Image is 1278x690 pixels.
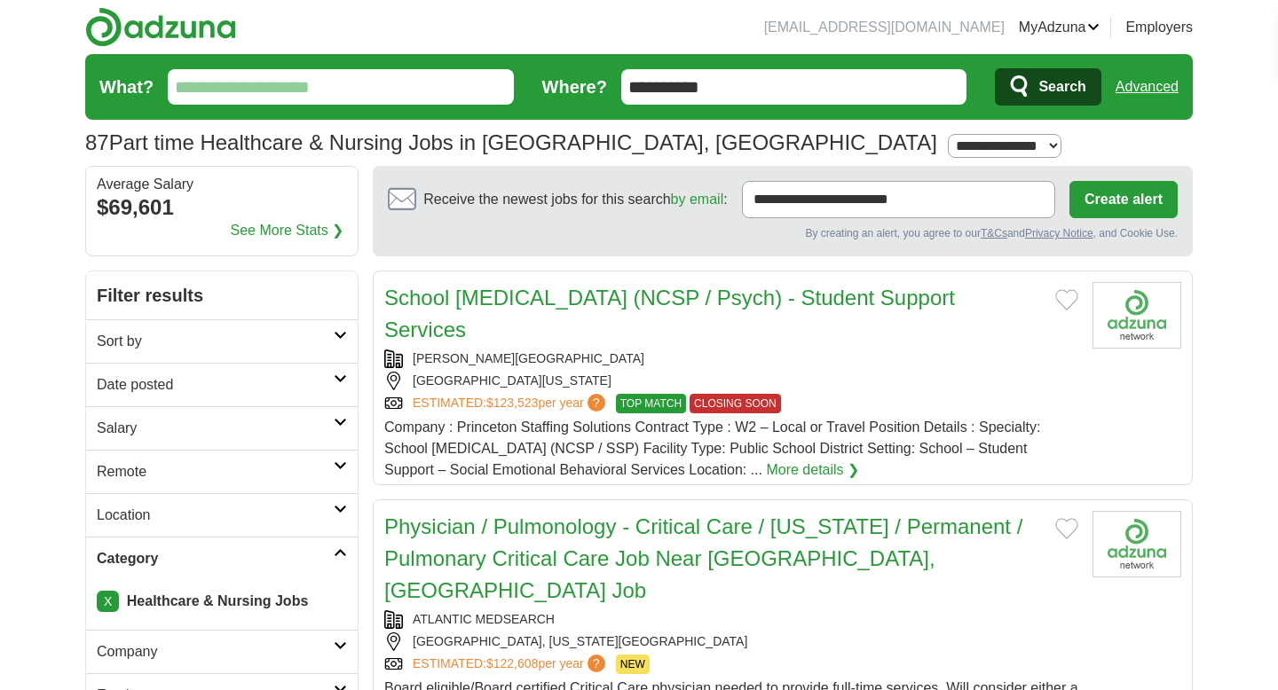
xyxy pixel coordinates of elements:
span: NEW [616,655,650,674]
div: $69,601 [97,192,347,223]
h2: Filter results [86,271,358,319]
h2: Remote [97,461,334,482]
a: Date posted [86,363,358,406]
h2: Date posted [97,374,334,396]
a: Location [86,493,358,537]
a: MyAdzuna [1019,17,1100,38]
a: Physician / Pulmonology - Critical Care / [US_STATE] / Permanent / Pulmonary Critical Care Job Ne... [384,514,1022,602]
a: More details ❯ [766,459,859,481]
div: ATLANTIC MEDSEARCH [384,610,1078,629]
a: See More Stats ❯ [231,220,344,241]
a: ESTIMATED:$123,523per year? [413,394,609,413]
label: Where? [542,74,607,100]
span: TOP MATCH [616,394,686,413]
button: Add to favorite jobs [1055,289,1078,310]
a: T&Cs [981,227,1007,239]
div: [GEOGRAPHIC_DATA][US_STATE] [384,372,1078,390]
a: Sort by [86,319,358,363]
h2: Location [97,505,334,526]
a: Company [86,630,358,673]
img: Company logo [1093,282,1181,349]
a: Remote [86,450,358,493]
span: ? [588,394,605,412]
a: School [MEDICAL_DATA] (NCSP / Psych) - Student Support Services [384,286,955,341]
h1: Part time Healthcare & Nursing Jobs in [GEOGRAPHIC_DATA], [GEOGRAPHIC_DATA] [85,130,937,154]
a: by email [671,192,724,207]
div: By creating an alert, you agree to our and , and Cookie Use. [388,225,1178,241]
a: X [97,591,119,612]
a: Advanced [1116,69,1179,105]
a: ESTIMATED:$122,608per year? [413,655,609,674]
button: Add to favorite jobs [1055,518,1078,539]
img: Adzuna logo [85,7,236,47]
span: $122,608 [486,656,538,670]
button: Create alert [1069,181,1178,218]
label: What? [99,74,154,100]
div: [PERSON_NAME][GEOGRAPHIC_DATA] [384,349,1078,368]
li: [EMAIL_ADDRESS][DOMAIN_NAME] [764,17,1005,38]
a: Privacy Notice [1025,227,1093,239]
h2: Category [97,548,334,569]
span: Receive the newest jobs for this search : [423,189,727,210]
a: Employers [1125,17,1193,38]
img: Company logo [1093,511,1181,577]
a: Salary [86,406,358,450]
div: Average Salary [97,177,347,192]
span: CLOSING SOON [690,394,781,413]
span: 87 [85,127,109,159]
span: $123,523 [486,396,538,410]
span: ? [588,655,605,672]
span: Company : Princeton Staffing Solutions Contract Type : W2 – Local or Travel Position Details : Sp... [384,419,1040,477]
strong: Healthcare & Nursing Jobs [127,593,309,608]
button: Search [995,68,1100,106]
h2: Salary [97,418,334,439]
a: Category [86,537,358,580]
div: [GEOGRAPHIC_DATA], [US_STATE][GEOGRAPHIC_DATA] [384,632,1078,651]
h2: Company [97,641,334,663]
span: Search [1038,69,1085,105]
h2: Sort by [97,331,334,352]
